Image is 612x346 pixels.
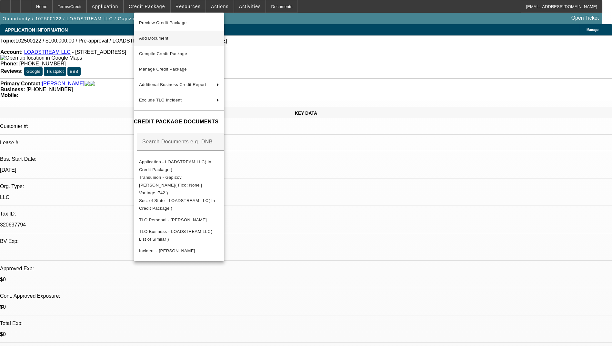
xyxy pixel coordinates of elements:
button: TLO Personal - Gapizov, Mirza [134,212,224,228]
span: Additional Business Credit Report [139,82,206,87]
span: Incident - [PERSON_NAME] [139,248,195,253]
span: Application - LOADSTREAM LLC( In Credit Package ) [139,159,211,172]
span: Transunion - Gapizov, [PERSON_NAME]( Fico: None | Vantage :742 ) [139,175,202,195]
button: Transunion - Gapizov, Mirza( Fico: None | Vantage :742 ) [134,174,224,197]
span: TLO Personal - [PERSON_NAME] [139,217,207,222]
h4: CREDIT PACKAGE DOCUMENTS [134,118,224,126]
span: Manage Credit Package [139,67,187,72]
span: Preview Credit Package [139,20,187,25]
button: Sec. of State - LOADSTREAM LLC( In Credit Package ) [134,197,224,212]
span: Compile Credit Package [139,51,187,56]
button: TLO Business - LOADSTREAM LLC( List of Similar ) [134,228,224,243]
button: Incident - Gapizov, Mirza [134,243,224,259]
mat-label: Search Documents e.g. DNB [142,139,213,144]
span: TLO Business - LOADSTREAM LLC( List of Similar ) [139,229,212,242]
button: Application - LOADSTREAM LLC( In Credit Package ) [134,158,224,174]
span: Add Document [139,36,168,41]
span: Exclude TLO Incident [139,98,182,102]
span: Sec. of State - LOADSTREAM LLC( In Credit Package ) [139,198,215,211]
